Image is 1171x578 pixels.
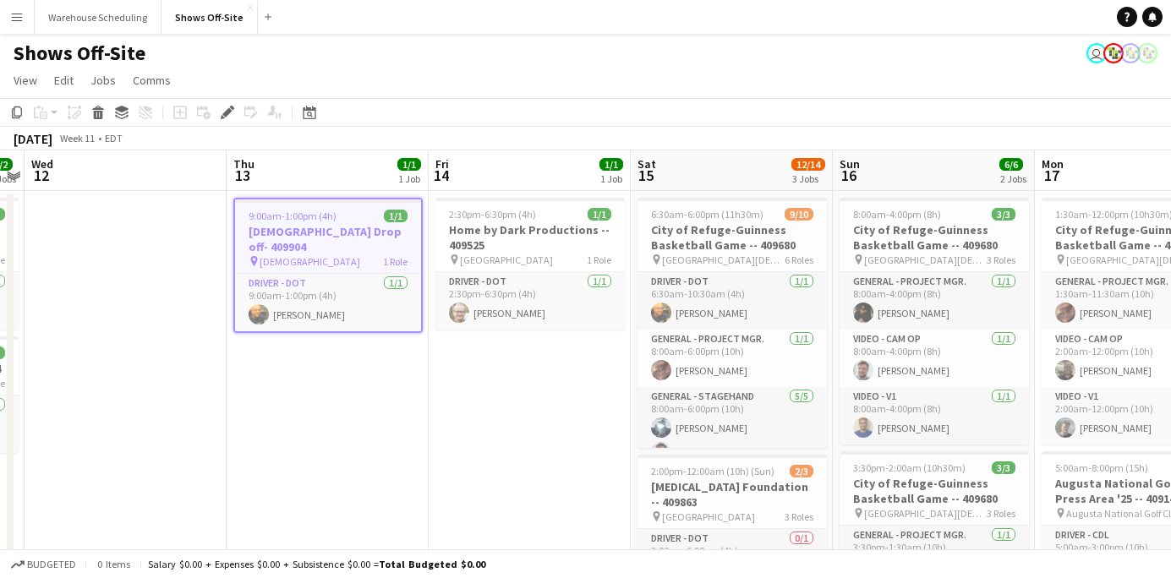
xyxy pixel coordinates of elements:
[791,158,825,171] span: 12/14
[992,208,1015,221] span: 3/3
[790,465,813,477] span: 2/3
[90,73,116,88] span: Jobs
[837,166,860,185] span: 16
[433,166,449,185] span: 14
[54,73,74,88] span: Edit
[383,255,408,268] span: 1 Role
[792,172,824,185] div: 3 Jobs
[435,198,625,330] app-job-card: 2:30pm-6:30pm (4h)1/1Home by Dark Productions -- 409525 [GEOGRAPHIC_DATA]1 RoleDriver - DOT1/12:3...
[637,198,827,448] app-job-card: 6:30am-6:00pm (11h30m)9/10City of Refuge-Guinness Basketball Game -- 409680 [GEOGRAPHIC_DATA][DEM...
[249,210,337,222] span: 9:00am-1:00pm (4h)
[853,208,941,221] span: 8:00am-4:00pm (8h)
[56,132,98,144] span: Week 11
[864,254,987,266] span: [GEOGRAPHIC_DATA][DEMOGRAPHIC_DATA]
[29,166,53,185] span: 12
[460,254,553,266] span: [GEOGRAPHIC_DATA]
[840,476,1029,506] h3: City of Refuge-Guinness Basketball Game -- 409680
[864,507,987,520] span: [GEOGRAPHIC_DATA][DEMOGRAPHIC_DATA]
[84,69,123,91] a: Jobs
[999,158,1023,171] span: 6/6
[785,208,813,221] span: 9/10
[161,1,258,34] button: Shows Off-Site
[840,330,1029,387] app-card-role: Video - Cam Op1/18:00am-4:00pm (8h)[PERSON_NAME]
[637,222,827,253] h3: City of Refuge-Guinness Basketball Game -- 409680
[93,558,134,570] span: 0 items
[600,172,622,185] div: 1 Job
[14,73,37,88] span: View
[992,461,1015,474] span: 3/3
[435,222,625,253] h3: Home by Dark Productions -- 409525
[235,224,421,254] h3: [DEMOGRAPHIC_DATA] Drop off- 409904
[397,158,421,171] span: 1/1
[587,254,611,266] span: 1 Role
[637,387,827,543] app-card-role: General - Stagehand5/58:00am-6:00pm (10h)[PERSON_NAME][PERSON_NAME]
[235,274,421,331] app-card-role: Driver - DOT1/19:00am-1:00pm (4h)[PERSON_NAME]
[662,254,785,266] span: [GEOGRAPHIC_DATA][DEMOGRAPHIC_DATA]
[148,558,485,570] div: Salary $0.00 + Expenses $0.00 + Subsistence $0.00 =
[14,41,145,66] h1: Shows Off-Site
[840,222,1029,253] h3: City of Refuge-Guinness Basketball Game -- 409680
[126,69,178,91] a: Comms
[8,555,79,574] button: Budgeted
[588,208,611,221] span: 1/1
[1137,43,1157,63] app-user-avatar: Labor Coordinator
[260,255,360,268] span: [DEMOGRAPHIC_DATA]
[1103,43,1124,63] app-user-avatar: Labor Coordinator
[449,208,536,221] span: 2:30pm-6:30pm (4h)
[47,69,80,91] a: Edit
[651,208,763,221] span: 6:30am-6:00pm (11h30m)
[840,272,1029,330] app-card-role: General - Project Mgr.1/18:00am-4:00pm (8h)[PERSON_NAME]
[105,132,123,144] div: EDT
[7,69,44,91] a: View
[853,461,992,474] span: 3:30pm-2:00am (10h30m) (Mon)
[231,166,254,185] span: 13
[599,158,623,171] span: 1/1
[785,254,813,266] span: 6 Roles
[233,198,423,333] app-job-card: 9:00am-1:00pm (4h)1/1[DEMOGRAPHIC_DATA] Drop off- 409904 [DEMOGRAPHIC_DATA]1 RoleDriver - DOT1/19...
[637,330,827,387] app-card-role: General - Project Mgr.1/18:00am-6:00pm (10h)[PERSON_NAME]
[384,210,408,222] span: 1/1
[1086,43,1107,63] app-user-avatar: Toryn Tamborello
[840,156,860,172] span: Sun
[637,272,827,330] app-card-role: Driver - DOT1/16:30am-10:30am (4h)[PERSON_NAME]
[27,559,76,570] span: Budgeted
[133,73,171,88] span: Comms
[379,558,485,570] span: Total Budgeted $0.00
[435,156,449,172] span: Fri
[637,156,656,172] span: Sat
[1120,43,1141,63] app-user-avatar: Labor Coordinator
[398,172,420,185] div: 1 Job
[35,1,161,34] button: Warehouse Scheduling
[635,166,656,185] span: 15
[14,130,52,147] div: [DATE]
[1000,172,1026,185] div: 2 Jobs
[840,387,1029,444] app-card-role: Video - V11/18:00am-4:00pm (8h)[PERSON_NAME]
[785,510,813,523] span: 3 Roles
[31,156,53,172] span: Wed
[662,510,755,523] span: [GEOGRAPHIC_DATA]
[651,465,774,477] span: 2:00pm-12:00am (10h) (Sun)
[1055,461,1148,474] span: 5:00am-8:00pm (15h)
[987,507,1015,520] span: 3 Roles
[840,198,1029,444] app-job-card: 8:00am-4:00pm (8h)3/3City of Refuge-Guinness Basketball Game -- 409680 [GEOGRAPHIC_DATA][DEMOGRAP...
[233,156,254,172] span: Thu
[435,272,625,330] app-card-role: Driver - DOT1/12:30pm-6:30pm (4h)[PERSON_NAME]
[1039,166,1064,185] span: 17
[987,254,1015,266] span: 3 Roles
[637,479,827,510] h3: [MEDICAL_DATA] Foundation -- 409863
[1042,156,1064,172] span: Mon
